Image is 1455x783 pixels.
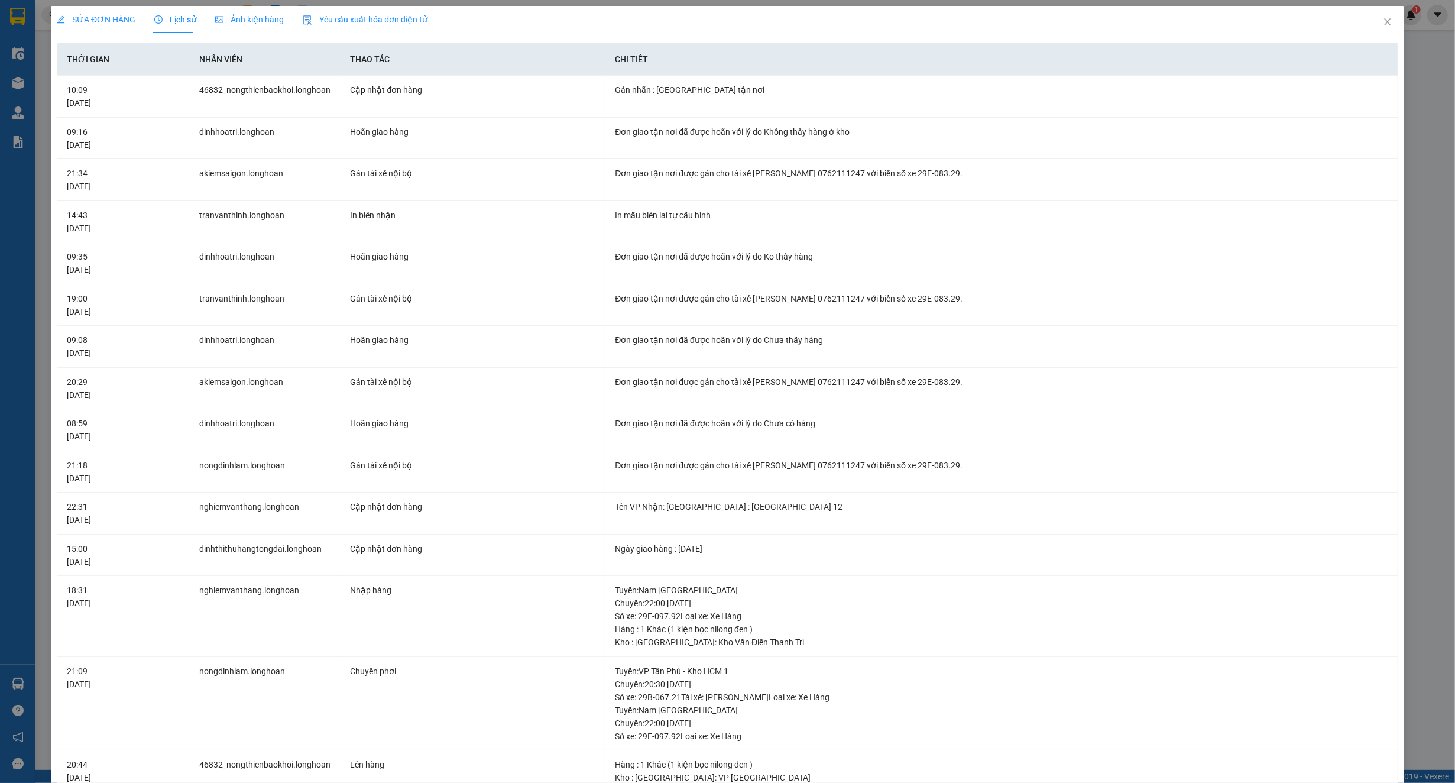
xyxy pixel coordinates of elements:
[615,167,1388,180] div: Đơn giao tận nơi được gán cho tài xế [PERSON_NAME] 0762111247 với biển số xe 29E-083.29.
[615,704,1388,743] div: Tuyến : Nam [GEOGRAPHIC_DATA] Chuyến: 22:00 [DATE] Số xe: 29E-097.92 Loại xe: Xe Hàng
[190,43,341,76] th: Nhân viên
[67,83,180,109] div: 10:09 [DATE]
[615,250,1388,263] div: Đơn giao tận nơi đã được hoãn với lý do Ko thấy hàng
[67,665,180,691] div: 21:09 [DATE]
[190,535,341,577] td: dinhthithuhangtongdai.longhoan
[351,417,596,430] div: Hoãn giao hàng
[190,284,341,326] td: tranvanthinh.longhoan
[351,250,596,263] div: Hoãn giao hàng
[67,209,180,235] div: 14:43 [DATE]
[351,459,596,472] div: Gán tài xế nội bộ
[615,584,1388,623] div: Tuyến : Nam [GEOGRAPHIC_DATA] Chuyến: 22:00 [DATE] Số xe: 29E-097.92 Loại xe: Xe Hàng
[303,15,427,24] span: Yêu cầu xuất hóa đơn điện tử
[615,209,1388,222] div: In mẫu biên lai tự cấu hình
[351,292,596,305] div: Gán tài xế nội bộ
[351,376,596,389] div: Gán tài xế nội bộ
[190,368,341,410] td: akiemsaigon.longhoan
[615,125,1388,138] div: Đơn giao tận nơi đã được hoãn với lý do Không thấy hàng ở kho
[615,292,1388,305] div: Đơn giao tận nơi được gán cho tài xế [PERSON_NAME] 0762111247 với biển số xe 29E-083.29.
[190,76,341,118] td: 46832_nongthienbaokhoi.longhoan
[190,493,341,535] td: nghiemvanthang.longhoan
[615,459,1388,472] div: Đơn giao tận nơi được gán cho tài xế [PERSON_NAME] 0762111247 với biển số xe 29E-083.29.
[303,15,312,25] img: icon
[67,250,180,276] div: 09:35 [DATE]
[351,665,596,678] div: Chuyển phơi
[615,758,1388,771] div: Hàng : 1 Khác (1 kiện bọc nilong đen )
[190,118,341,160] td: dinhhoatri.longhoan
[67,334,180,360] div: 09:08 [DATE]
[190,242,341,284] td: dinhhoatri.longhoan
[67,417,180,443] div: 08:59 [DATE]
[615,542,1388,555] div: Ngày giao hàng : [DATE]
[67,167,180,193] div: 21:34 [DATE]
[1383,17,1392,27] span: close
[190,409,341,451] td: dinhhoatri.longhoan
[215,15,284,24] span: Ảnh kiện hàng
[615,665,1388,704] div: Tuyến : VP Tân Phú - Kho HCM 1 Chuyến: 20:30 [DATE] Số xe: 29B-067.21 Tài xế: [PERSON_NAME] Loại ...
[341,43,606,76] th: Thao tác
[57,15,135,24] span: SỬA ĐƠN HÀNG
[615,636,1388,649] div: Kho : [GEOGRAPHIC_DATA]: Kho Văn Điển Thanh Trì
[67,459,180,485] div: 21:18 [DATE]
[154,15,196,24] span: Lịch sử
[351,542,596,555] div: Cập nhật đơn hàng
[351,209,596,222] div: In biên nhận
[615,500,1388,513] div: Tên VP Nhận: [GEOGRAPHIC_DATA] : [GEOGRAPHIC_DATA] 12
[215,15,223,24] span: picture
[615,417,1388,430] div: Đơn giao tận nơi đã được hoãn với lý do Chưa có hàng
[190,326,341,368] td: dinhhoatri.longhoan
[351,758,596,771] div: Lên hàng
[605,43,1398,76] th: Chi tiết
[67,292,180,318] div: 19:00 [DATE]
[1371,6,1404,39] button: Close
[615,376,1388,389] div: Đơn giao tận nơi được gán cho tài xế [PERSON_NAME] 0762111247 với biển số xe 29E-083.29.
[67,500,180,526] div: 22:31 [DATE]
[615,334,1388,347] div: Đơn giao tận nơi đã được hoãn với lý do Chưa thấy hàng
[351,500,596,513] div: Cập nhật đơn hàng
[190,159,341,201] td: akiemsaigon.longhoan
[67,376,180,402] div: 20:29 [DATE]
[351,334,596,347] div: Hoãn giao hàng
[351,83,596,96] div: Cập nhật đơn hàng
[67,584,180,610] div: 18:31 [DATE]
[615,83,1388,96] div: Gán nhãn : [GEOGRAPHIC_DATA] tận nơi
[190,657,341,751] td: nongdinhlam.longhoan
[190,201,341,243] td: tranvanthinh.longhoan
[190,451,341,493] td: nongdinhlam.longhoan
[67,542,180,568] div: 15:00 [DATE]
[154,15,163,24] span: clock-circle
[57,43,190,76] th: Thời gian
[190,576,341,657] td: nghiemvanthang.longhoan
[615,623,1388,636] div: Hàng : 1 Khác (1 kiện bọc nilong đen )
[67,125,180,151] div: 09:16 [DATE]
[351,167,596,180] div: Gán tài xế nội bộ
[351,584,596,597] div: Nhập hàng
[351,125,596,138] div: Hoãn giao hàng
[57,15,65,24] span: edit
